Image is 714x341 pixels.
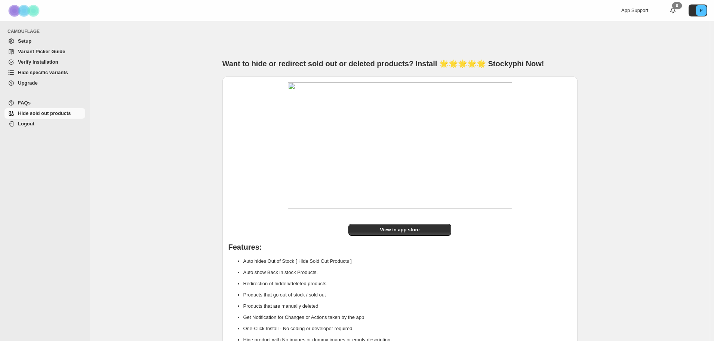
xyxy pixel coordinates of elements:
span: Logout [18,121,34,127]
img: Camouflage [6,0,43,21]
a: Variant Picker Guide [4,46,85,57]
span: Setup [18,38,31,44]
a: View in app store [348,224,451,236]
span: View in app store [380,226,420,234]
li: Redirection of hidden/deleted products [243,278,572,289]
span: CAMOUFLAGE [7,28,86,34]
span: FAQs [18,100,31,106]
span: Hide sold out products [18,110,71,116]
a: Verify Installation [4,57,85,67]
span: Verify Installation [18,59,58,65]
span: App Support [621,7,648,13]
li: Auto show Back in stock Products. [243,267,572,278]
a: Setup [4,36,85,46]
li: Auto hides Out of Stock [ Hide Sold Out Products ] [243,256,572,267]
a: Logout [4,119,85,129]
span: Hide specific variants [18,70,68,75]
li: Get Notification for Changes or Actions taken by the app [243,312,572,323]
button: Avatar with initials P [689,4,707,16]
h1: Features: [228,243,572,251]
img: image [288,82,512,209]
span: Avatar with initials P [696,5,707,16]
a: Hide specific variants [4,67,85,78]
a: Hide sold out products [4,108,85,119]
h1: Want to hide or redirect sold out or deleted products? Install 🌟🌟🌟🌟🌟 Stockyphi Now! [222,58,578,69]
a: Upgrade [4,78,85,88]
div: 0 [672,2,682,9]
li: Products that go out of stock / sold out [243,289,572,301]
a: FAQs [4,98,85,108]
li: Products that are manually deleted [243,301,572,312]
text: P [700,8,702,13]
span: Variant Picker Guide [18,49,65,54]
li: One-Click Install - No coding or developer required. [243,323,572,334]
span: Upgrade [18,80,38,86]
a: 0 [669,7,677,14]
